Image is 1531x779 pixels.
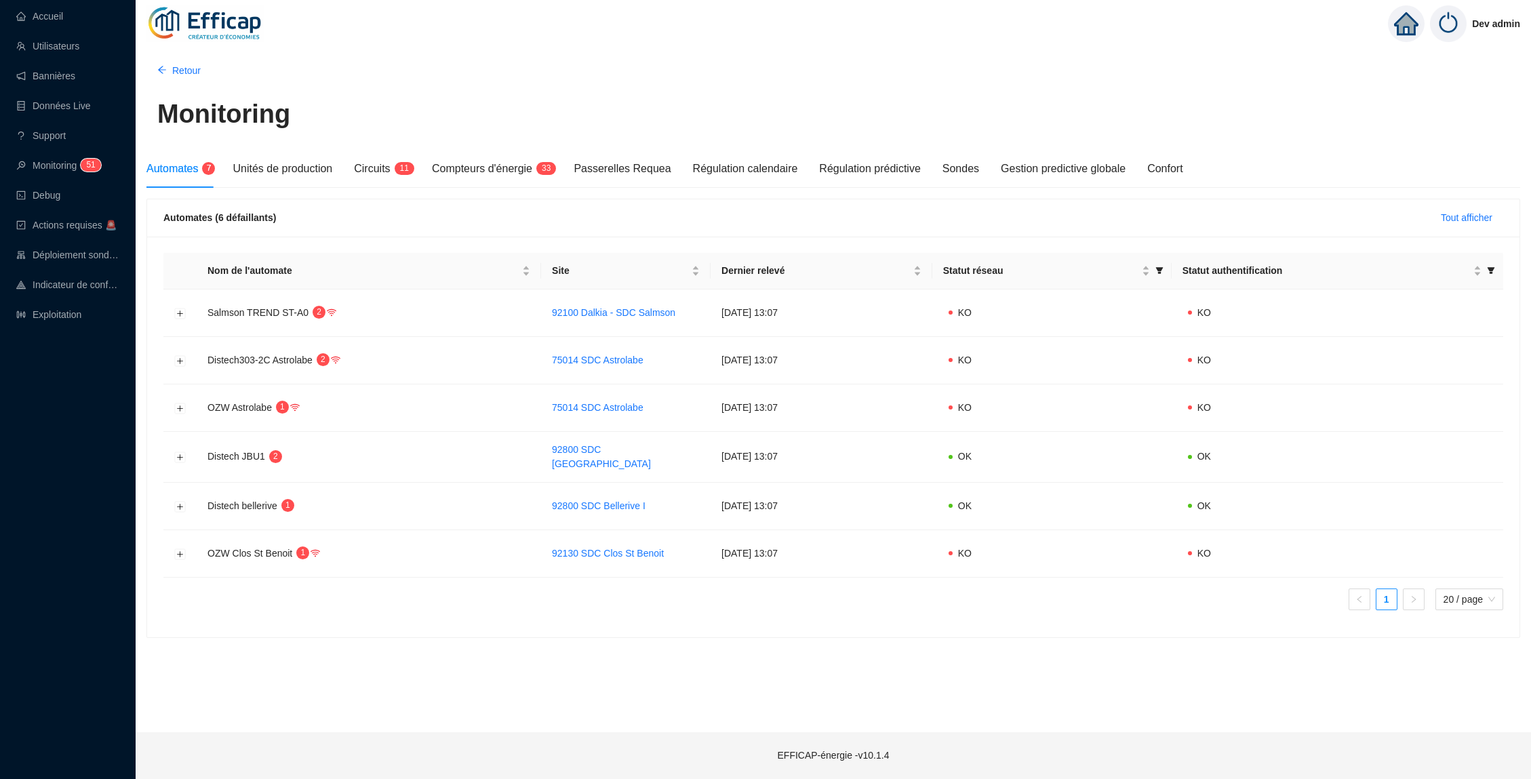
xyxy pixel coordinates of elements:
[207,500,277,511] span: Distech bellerive
[281,499,294,512] sup: 1
[16,160,97,171] a: monitorMonitoring51
[552,444,651,469] a: 92800 SDC [GEOGRAPHIC_DATA]
[1444,589,1495,610] span: 20 / page
[1197,307,1211,318] span: KO
[273,450,278,463] span: 2
[1147,161,1182,177] div: Confort
[207,355,313,365] span: Distech303-2C Astrolabe
[432,163,532,174] span: Compteurs d'énergie
[175,355,186,366] button: Développer la ligne
[711,384,932,432] td: [DATE] 13:07
[711,432,932,483] td: [DATE] 13:07
[541,253,711,289] th: Site
[16,249,119,260] a: clusterDéploiement sondes
[16,190,60,201] a: codeDebug
[280,402,285,412] span: 1
[711,253,932,289] th: Dernier relevé
[16,41,79,52] a: teamUtilisateurs
[321,355,325,364] span: 2
[207,548,292,559] span: OZW Clos St Benoit
[146,163,198,174] span: Automates
[300,548,305,557] span: 1
[1376,589,1397,610] a: 1
[16,71,75,81] a: notificationBannières
[552,264,689,278] span: Site
[552,548,664,559] a: 92130 SDC Clos St Benoit
[16,309,81,320] a: slidersExploitation
[175,548,186,559] button: Développer la ligne
[1197,500,1211,511] span: OK
[331,355,340,365] span: wifi
[711,337,932,384] td: [DATE] 13:07
[400,163,405,173] span: 1
[157,99,290,130] h1: Monitoring
[721,264,911,278] span: Dernier relevé
[711,483,932,530] td: [DATE] 13:07
[1349,588,1370,610] li: Page précédente
[233,163,332,174] span: Unités de production
[1153,261,1166,281] span: filter
[16,130,66,141] a: questionSupport
[290,403,300,412] span: wifi
[1484,261,1498,281] span: filter
[207,402,272,413] span: OZW Astrolabe
[1403,588,1425,610] li: Page suivante
[202,162,215,175] sup: 7
[1403,588,1425,610] button: right
[317,307,321,317] span: 2
[958,307,972,318] span: KO
[1410,595,1418,603] span: right
[395,162,414,175] sup: 11
[942,161,979,177] div: Sondes
[175,501,186,512] button: Développer la ligne
[91,160,96,169] span: 1
[1441,211,1492,225] span: Tout afficher
[574,163,671,174] span: Passerelles Requea
[552,402,643,413] a: 75014 SDC Astrolabe
[16,220,26,230] span: check-square
[778,750,890,761] span: EFFICAP-énergie - v10.1.4
[542,163,546,173] span: 3
[175,308,186,319] button: Développer la ligne
[1349,588,1370,610] button: left
[958,451,972,462] span: OK
[943,264,1139,278] span: Statut réseau
[1197,548,1211,559] span: KO
[693,161,798,177] div: Régulation calendaire
[207,264,519,278] span: Nom de l'automate
[311,548,320,558] span: wifi
[1197,402,1211,413] span: KO
[197,253,541,289] th: Nom de l'automate
[317,353,330,366] sup: 2
[1172,253,1503,289] th: Statut authentification
[711,530,932,578] td: [DATE] 13:07
[1376,588,1397,610] li: 1
[552,500,645,511] a: 92800 SDC Bellerive I
[313,306,325,319] sup: 2
[552,307,675,318] a: 92100 Dalkia - SDC Salmson
[81,159,100,172] sup: 51
[285,500,290,510] span: 1
[958,402,972,413] span: KO
[1182,264,1471,278] span: Statut authentification
[932,253,1172,289] th: Statut réseau
[207,451,265,462] span: Distech JBU1
[172,64,201,78] span: Retour
[958,548,972,559] span: KO
[958,355,972,365] span: KO
[536,162,556,175] sup: 33
[33,220,117,231] span: Actions requises 🚨
[296,546,309,559] sup: 1
[146,60,212,81] button: Retour
[1430,5,1467,42] img: power
[1435,588,1503,610] div: taille de la page
[276,401,289,414] sup: 1
[819,161,920,177] div: Régulation prédictive
[269,450,282,463] sup: 2
[1155,266,1164,275] span: filter
[1197,355,1211,365] span: KO
[1001,161,1126,177] div: Gestion predictive globale
[157,65,167,75] span: arrow-left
